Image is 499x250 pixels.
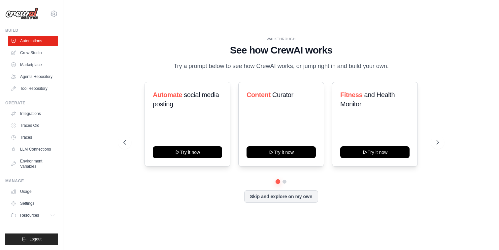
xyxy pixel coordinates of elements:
a: Integrations [8,108,58,119]
button: Logout [5,233,58,245]
img: Logo [5,8,38,20]
button: Skip and explore on my own [244,190,318,203]
span: and Health Monitor [340,91,395,108]
button: Try it now [340,146,410,158]
div: WALKTHROUGH [123,37,439,42]
a: Environment Variables [8,156,58,172]
span: Logout [29,236,42,242]
span: Automate [153,91,182,98]
a: Crew Studio [8,48,58,58]
span: Curator [272,91,293,98]
button: Resources [8,210,58,221]
span: Fitness [340,91,362,98]
button: Try it now [247,146,316,158]
button: Try it now [153,146,222,158]
a: Usage [8,186,58,197]
a: Tool Repository [8,83,58,94]
h1: See how CrewAI works [123,44,439,56]
a: Agents Repository [8,71,58,82]
div: Manage [5,178,58,184]
a: Settings [8,198,58,209]
span: Resources [20,213,39,218]
div: Operate [5,100,58,106]
a: Traces [8,132,58,143]
p: Try a prompt below to see how CrewAI works, or jump right in and build your own. [170,61,392,71]
a: Traces Old [8,120,58,131]
a: Marketplace [8,59,58,70]
a: Automations [8,36,58,46]
a: LLM Connections [8,144,58,155]
span: social media posting [153,91,219,108]
div: Build [5,28,58,33]
span: Content [247,91,271,98]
